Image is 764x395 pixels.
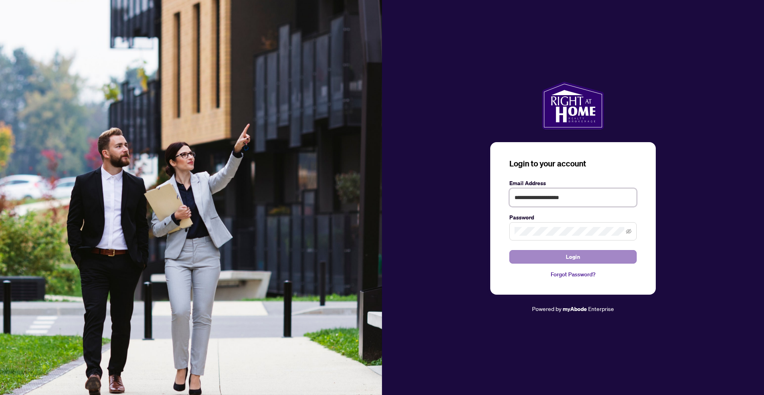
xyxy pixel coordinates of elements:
h3: Login to your account [509,158,637,169]
span: Enterprise [588,305,614,312]
label: Email Address [509,179,637,188]
span: Powered by [532,305,561,312]
a: Forgot Password? [509,270,637,279]
img: ma-logo [542,82,604,129]
button: Login [509,250,637,264]
span: Login [566,250,580,263]
a: myAbode [563,305,587,313]
span: eye-invisible [626,229,631,234]
label: Password [509,213,637,222]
